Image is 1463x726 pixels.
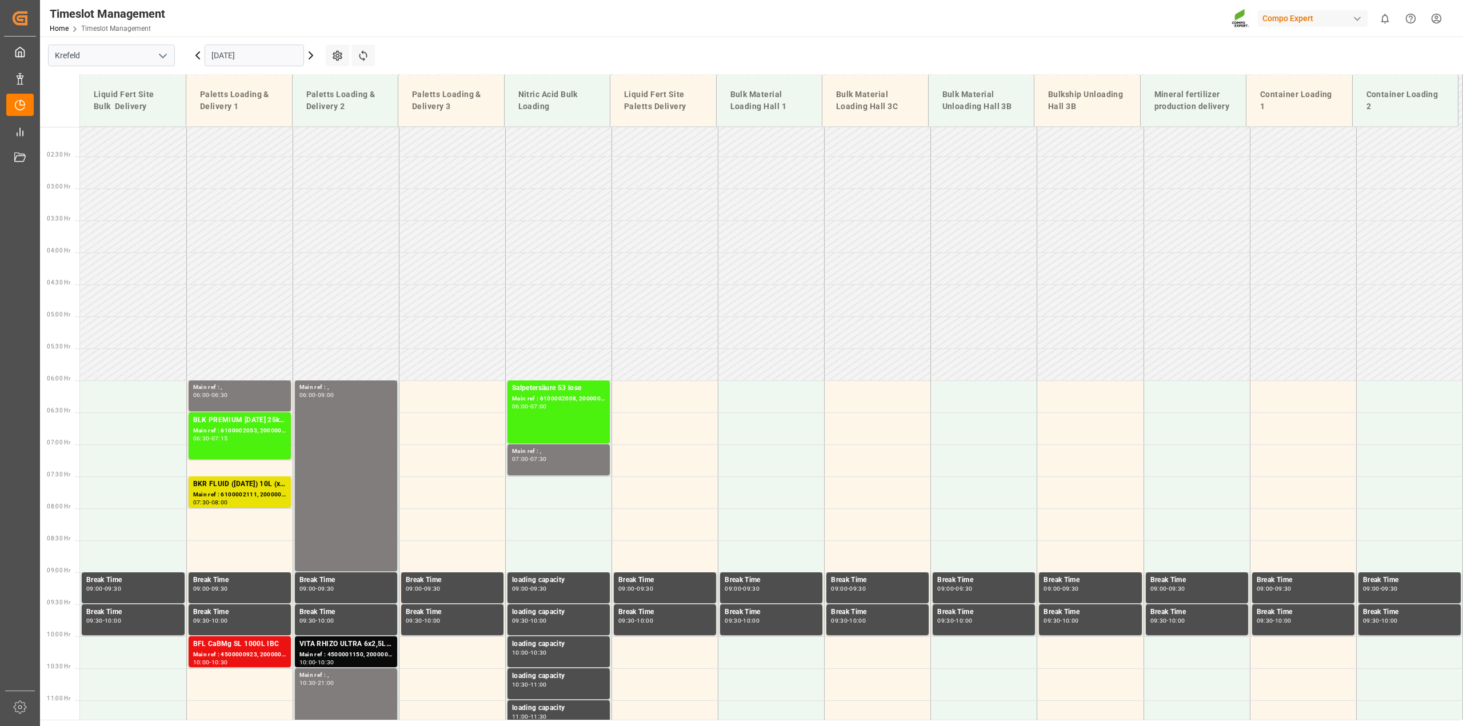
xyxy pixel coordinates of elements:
div: 09:00 [1257,586,1273,591]
div: - [315,618,317,623]
span: 06:00 Hr [47,375,70,382]
div: Break Time [406,607,499,618]
div: 09:30 [318,586,334,591]
div: Break Time [1044,607,1137,618]
div: 10:00 [530,618,547,623]
div: 09:00 [318,392,334,398]
div: BKR FLUID ([DATE]) 10L (x60) DE,EN [193,479,286,490]
div: 07:00 [530,404,547,409]
button: show 0 new notifications [1372,6,1398,31]
div: Break Time [1363,607,1456,618]
div: Break Time [937,575,1030,586]
div: 10:30 [530,650,547,655]
div: 09:00 [299,586,316,591]
div: - [1166,618,1168,623]
div: Main ref : , [299,383,393,392]
div: Main ref : 6100002053, 2000001243 [193,426,286,436]
span: 02:30 Hr [47,151,70,158]
input: Type to search/select [48,45,175,66]
div: - [529,404,530,409]
div: - [209,500,211,505]
div: 09:30 [849,586,866,591]
div: 21:00 [318,680,334,685]
div: - [529,618,530,623]
div: 09:30 [618,618,635,623]
div: 10:30 [318,660,334,665]
div: 09:30 [299,618,316,623]
div: Break Time [1363,575,1456,586]
div: - [954,586,956,591]
div: Break Time [618,607,711,618]
div: Break Time [1257,575,1350,586]
div: 09:00 [512,586,529,591]
div: 11:00 [530,682,547,687]
div: - [209,436,211,441]
span: 10:30 Hr [47,663,70,669]
div: - [209,586,211,591]
div: - [848,586,849,591]
div: 11:00 [512,714,529,719]
div: 09:00 [1363,586,1380,591]
div: 09:30 [1257,618,1273,623]
div: - [1060,618,1062,623]
img: Screenshot%202023-09-29%20at%2010.02.21.png_1712312052.png [1232,9,1250,29]
div: 09:30 [512,618,529,623]
div: 09:30 [193,618,210,623]
a: Home [50,25,69,33]
div: Bulkship Unloading Hall 3B [1044,84,1131,117]
div: 06:30 [193,436,210,441]
div: 09:30 [1363,618,1380,623]
div: VITA RHIZO ULTRA 6x2,5L (x48) CLVITA Rhizo Ultra 10L (x60) CL MTO [299,639,393,650]
div: 10:30 [299,680,316,685]
div: - [1380,618,1381,623]
div: Break Time [725,575,818,586]
div: - [741,586,743,591]
div: Break Time [1150,575,1244,586]
div: Break Time [831,575,924,586]
div: Break Time [193,575,286,586]
div: Break Time [937,607,1030,618]
div: Break Time [86,575,180,586]
div: Break Time [406,575,499,586]
div: 09:30 [1169,586,1185,591]
div: 10:00 [318,618,334,623]
div: 06:00 [512,404,529,409]
div: - [1273,618,1274,623]
span: 06:30 Hr [47,407,70,414]
div: 09:30 [637,586,653,591]
div: 09:00 [86,586,103,591]
div: Paletts Loading & Delivery 2 [302,84,389,117]
div: 09:30 [1381,586,1398,591]
div: 10:00 [1169,618,1185,623]
div: BFL CaBMg SL 1000L IBC [193,639,286,650]
div: 09:30 [1275,586,1292,591]
div: Bulk Material Loading Hall 1 [726,84,813,117]
div: 10:00 [637,618,653,623]
span: 04:30 Hr [47,279,70,286]
div: - [1380,586,1381,591]
div: 09:30 [1044,618,1060,623]
div: - [529,650,530,655]
div: Timeslot Management [50,5,165,22]
div: Break Time [299,575,393,586]
button: Compo Expert [1258,7,1372,29]
div: - [209,618,211,623]
div: 10:00 [299,660,316,665]
div: - [1166,586,1168,591]
div: 10:00 [424,618,441,623]
div: 10:00 [105,618,121,623]
div: - [315,392,317,398]
div: Main ref : 6100002008, 2000001540 [512,394,605,404]
div: 10:00 [1275,618,1292,623]
div: 07:00 [512,456,529,462]
div: 09:30 [1150,618,1167,623]
div: 09:30 [211,586,228,591]
div: - [103,618,105,623]
div: - [635,618,637,623]
div: - [422,618,424,623]
div: Break Time [1150,607,1244,618]
div: Main ref : 4500001150, 2000000692 [299,650,393,660]
input: DD.MM.YYYY [205,45,304,66]
div: 10:30 [512,682,529,687]
div: Liquid Fert Site Bulk Delivery [89,84,177,117]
